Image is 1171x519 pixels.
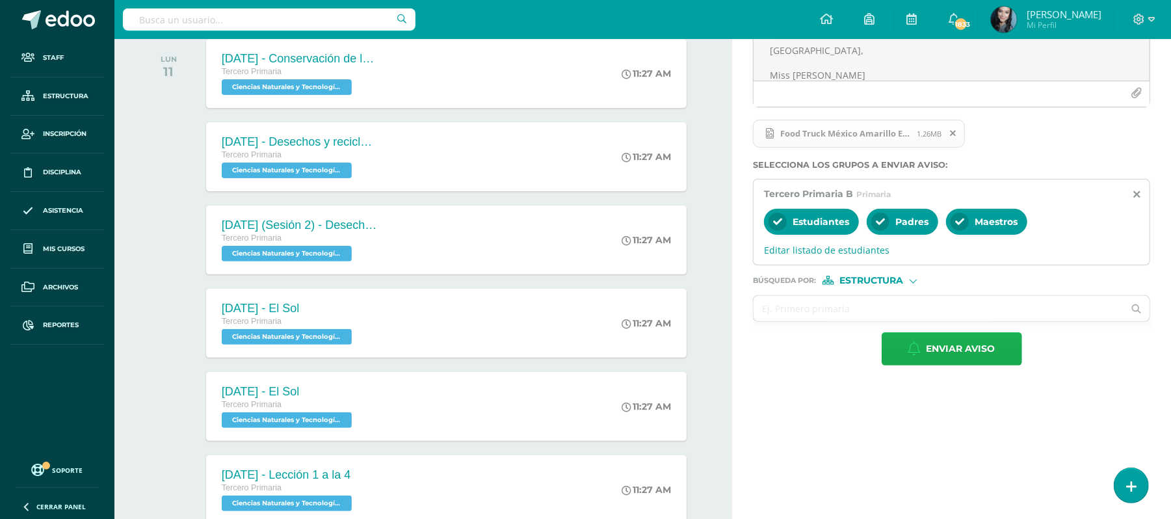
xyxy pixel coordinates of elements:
[43,129,86,139] span: Inscripción
[10,192,104,230] a: Asistencia
[1027,8,1101,21] span: [PERSON_NAME]
[222,52,378,66] div: [DATE] - Conservación de los recursos
[895,216,928,228] span: Padres
[222,329,352,345] span: Ciencias Naturales y Tecnología 'B'
[222,302,355,315] div: [DATE] - El Sol
[622,151,671,163] div: 11:27 AM
[222,496,352,511] span: Ciencias Naturales y Tecnología 'B'
[161,64,177,79] div: 11
[622,484,671,496] div: 11:27 AM
[753,120,965,148] span: Food Truck México Amarillo Elotes.png
[764,244,1139,256] span: Editar listado de estudiantes
[222,468,355,482] div: [DATE] - Lección 1 a la 4
[917,129,941,139] span: 1.26MB
[754,16,1150,81] textarea: Independencia tendremos este año la Feria de [GEOGRAPHIC_DATA], para la cual se les solicita que ...
[991,7,1017,33] img: 775886bf149f59632f5d85e739ecf2a2.png
[222,400,282,409] span: Tercero Primaria
[10,269,104,307] a: Archivos
[753,277,816,284] span: Búsqueda por :
[53,466,83,475] span: Soporte
[856,189,891,199] span: Primaria
[10,116,104,154] a: Inscripción
[10,306,104,345] a: Reportes
[942,126,964,140] span: Remover archivo
[36,502,86,511] span: Cerrar panel
[222,150,282,159] span: Tercero Primaria
[222,317,282,326] span: Tercero Primaria
[954,17,968,31] span: 1833
[43,320,79,330] span: Reportes
[222,163,352,178] span: Ciencias Naturales y Tecnología 'B'
[10,77,104,116] a: Estructura
[222,67,282,76] span: Tercero Primaria
[10,39,104,77] a: Staff
[222,483,282,492] span: Tercero Primaria
[123,8,415,31] input: Busca un usuario...
[222,79,352,95] span: Ciencias Naturales y Tecnología 'B'
[222,246,352,261] span: Ciencias Naturales y Tecnología 'B'
[622,234,671,246] div: 11:27 AM
[622,317,671,329] div: 11:27 AM
[222,385,355,399] div: [DATE] - El Sol
[43,53,64,63] span: Staff
[43,91,88,101] span: Estructura
[16,460,99,478] a: Soporte
[43,282,78,293] span: Archivos
[754,296,1124,321] input: Ej. Primero primaria
[774,128,917,139] span: Food Truck México Amarillo Elotes.png
[43,167,81,178] span: Disciplina
[622,68,671,79] div: 11:27 AM
[793,216,849,228] span: Estudiantes
[222,135,378,149] div: [DATE] - Desechos y reciclaje (Sesión 1)
[43,206,83,216] span: Asistencia
[839,277,904,284] span: Estructura
[764,188,853,200] span: Tercero Primaria B
[822,276,920,285] div: [object Object]
[622,401,671,412] div: 11:27 AM
[222,233,282,243] span: Tercero Primaria
[43,244,85,254] span: Mis cursos
[161,55,177,64] div: LUN
[10,153,104,192] a: Disciplina
[753,160,1150,170] label: Selecciona los grupos a enviar aviso :
[222,219,378,232] div: [DATE] (Sesión 2) - Desechos y reciclaje
[882,332,1022,366] button: Enviar aviso
[222,412,352,428] span: Ciencias Naturales y Tecnología 'B'
[927,333,995,365] span: Enviar aviso
[10,230,104,269] a: Mis cursos
[1027,20,1101,31] span: Mi Perfil
[975,216,1018,228] span: Maestros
